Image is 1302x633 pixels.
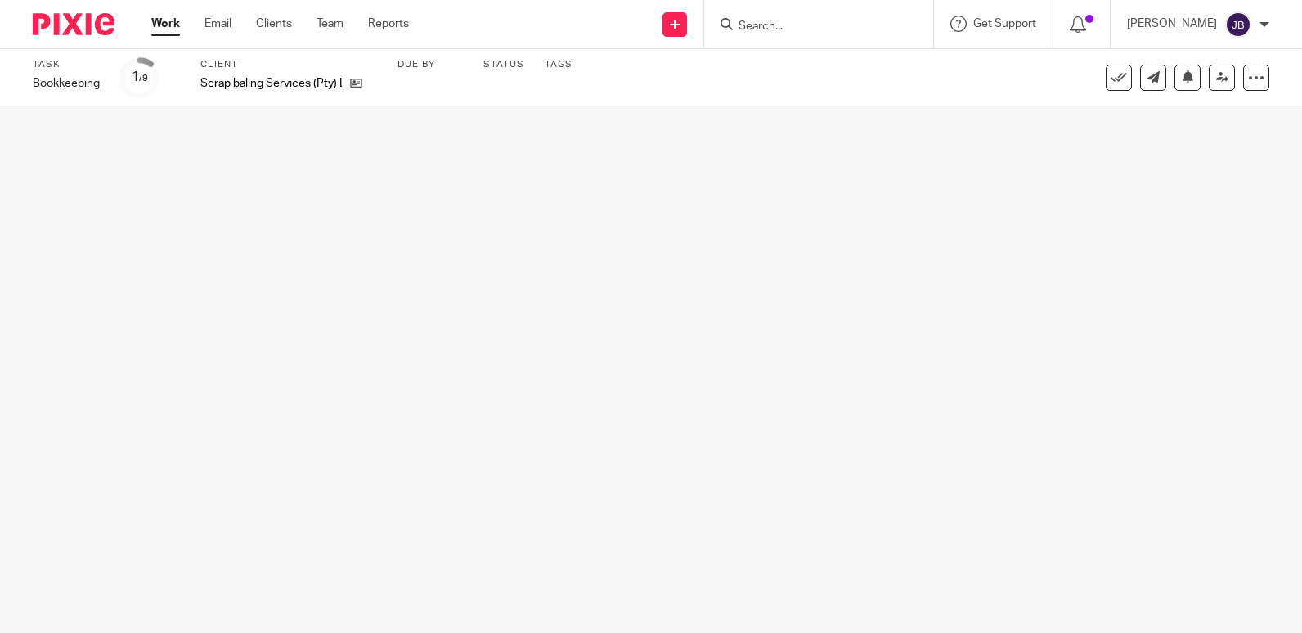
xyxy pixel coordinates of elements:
label: Client [200,58,377,71]
small: /9 [139,74,148,83]
a: Email [204,16,231,32]
label: Task [33,58,100,71]
img: svg%3E [1225,11,1251,38]
input: Search [737,20,884,34]
a: Clients [256,16,292,32]
label: Status [483,58,524,71]
label: Due by [397,58,463,71]
a: Work [151,16,180,32]
img: Pixie [33,13,114,35]
div: Bookkeeping [33,75,100,92]
a: Reports [368,16,409,32]
div: 1 [132,68,148,87]
i: Open client page [350,77,362,89]
label: Tags [545,58,572,71]
p: Scrap baling Services (Pty) Ltd [200,75,342,92]
span: Get Support [973,18,1036,29]
a: Team [317,16,343,32]
p: [PERSON_NAME] [1127,16,1217,32]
